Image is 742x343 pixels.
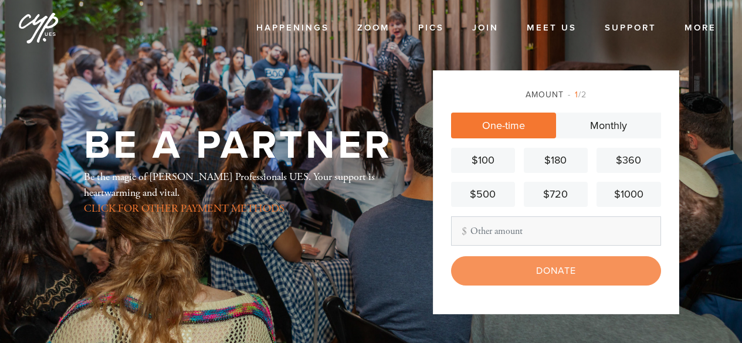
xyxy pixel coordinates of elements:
[596,17,665,39] a: Support
[676,17,725,39] a: More
[601,186,656,202] div: $1000
[528,152,583,168] div: $180
[451,113,556,138] a: One-time
[601,152,656,168] div: $360
[463,17,507,39] a: Join
[248,17,338,39] a: Happenings
[451,148,515,173] a: $100
[524,182,588,207] a: $720
[518,17,585,39] a: Meet Us
[18,6,60,48] img: cyp%20logo%20%28Jan%202025%29.png
[84,127,393,165] h1: Be a Partner
[451,89,661,101] div: Amount
[597,148,660,173] a: $360
[451,182,515,207] a: $500
[84,169,395,216] div: Be the magic of [PERSON_NAME] Professionals UES. Your support is heartwarming and vital.
[568,90,587,100] span: /2
[456,152,510,168] div: $100
[456,186,510,202] div: $500
[84,202,284,215] a: CLICK FOR OTHER PAYMENT METHODS
[528,186,583,202] div: $720
[575,90,578,100] span: 1
[597,182,660,207] a: $1000
[409,17,453,39] a: Pics
[451,216,661,246] input: Other amount
[524,148,588,173] a: $180
[348,17,399,39] a: Zoom
[556,113,661,138] a: Monthly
